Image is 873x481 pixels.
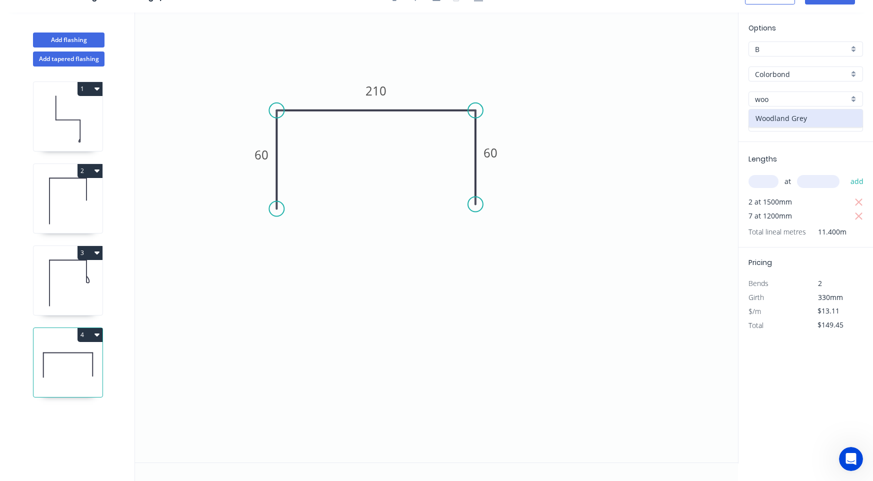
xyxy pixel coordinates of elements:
button: 4 [77,328,102,342]
iframe: Intercom live chat [839,447,863,471]
input: Colour [755,94,848,104]
svg: 0 [135,12,738,462]
div: Woodland Grey [749,109,862,127]
span: Total [748,320,763,330]
span: Options [748,23,776,33]
input: Price level [755,44,848,54]
span: Lengths [748,154,777,164]
span: Pricing [748,257,772,267]
button: Add tapered flashing [33,51,104,66]
span: 330mm [818,292,843,302]
button: add [845,173,869,190]
tspan: 210 [365,82,386,99]
span: at [784,174,791,188]
span: 2 at 1500mm [748,195,792,209]
button: 2 [77,164,102,178]
span: 2 [818,278,822,288]
input: Material [755,69,848,79]
tspan: 60 [254,146,268,163]
span: Girth [748,292,764,302]
span: Bends [748,278,768,288]
button: Add flashing [33,32,104,47]
button: 3 [77,246,102,260]
span: $/m [748,306,761,316]
span: 7 at 1200mm [748,209,792,223]
span: Total lineal metres [748,225,806,239]
tspan: 60 [483,144,497,161]
button: 1 [77,82,102,96]
span: 11.400m [806,225,846,239]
